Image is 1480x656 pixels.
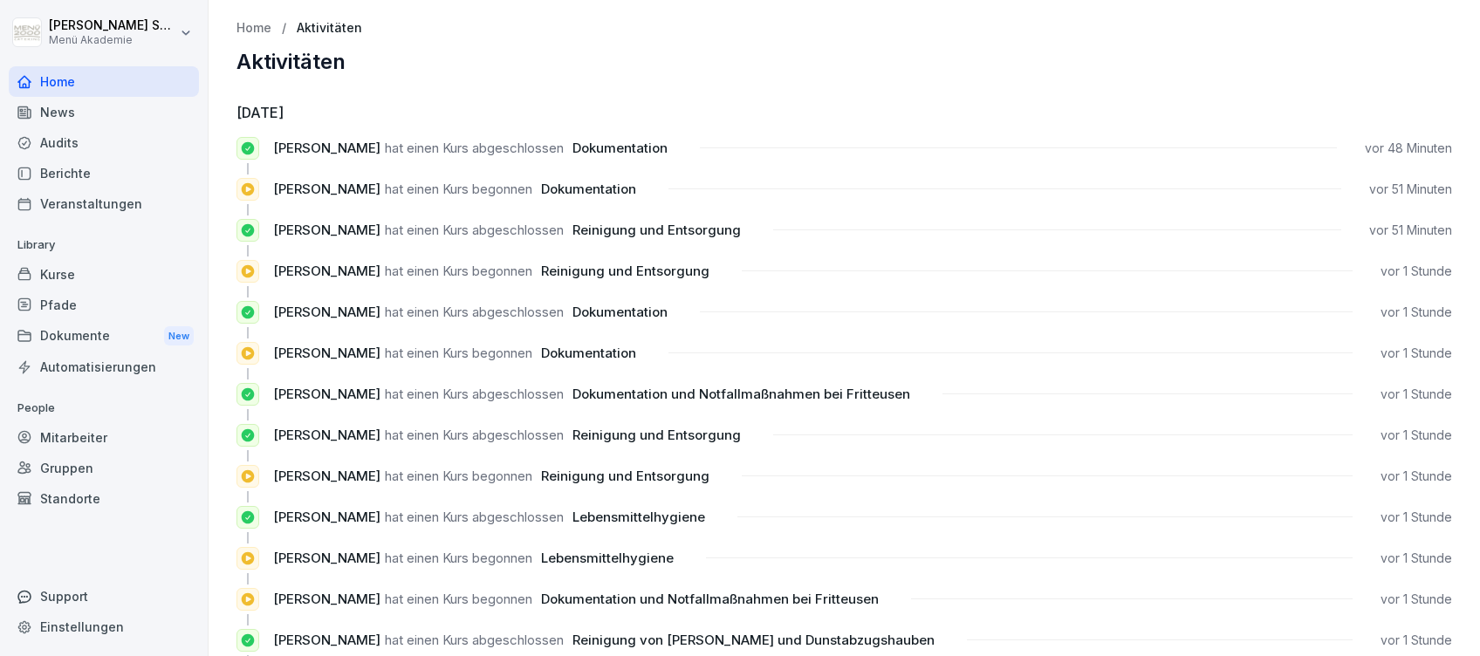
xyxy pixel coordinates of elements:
span: hat einen Kurs begonnen [385,263,532,279]
p: Library [9,231,199,259]
a: News [9,97,199,127]
span: [PERSON_NAME] [273,427,380,443]
span: Dokumentation [541,345,636,361]
span: [PERSON_NAME] [273,140,380,156]
a: Gruppen [9,453,199,483]
p: Menü Akademie [49,34,176,46]
p: vor 1 Stunde [1381,509,1452,526]
div: Dokumente [9,320,199,352]
span: Reinigung und Entsorgung [572,427,741,443]
span: hat einen Kurs abgeschlossen [385,140,564,156]
span: Dokumentation [541,181,636,197]
span: [PERSON_NAME] [273,468,380,484]
span: hat einen Kurs begonnen [385,345,532,361]
a: Pfade [9,290,199,320]
span: Lebensmittelhygiene [541,550,674,566]
span: [PERSON_NAME] [273,550,380,566]
span: hat einen Kurs abgeschlossen [385,304,564,320]
div: Support [9,581,199,612]
span: [PERSON_NAME] [273,345,380,361]
p: vor 1 Stunde [1381,468,1452,485]
p: vor 1 Stunde [1381,427,1452,444]
div: New [164,326,194,346]
span: [PERSON_NAME] [273,304,380,320]
a: Aktivitäten [297,21,362,36]
p: [PERSON_NAME] Schülzke [49,18,176,33]
span: [PERSON_NAME] [273,386,380,402]
span: hat einen Kurs abgeschlossen [385,427,564,443]
span: hat einen Kurs abgeschlossen [385,509,564,525]
p: People [9,394,199,422]
a: Kurse [9,259,199,290]
span: [PERSON_NAME] [273,632,380,648]
a: Home [9,66,199,97]
span: [PERSON_NAME] [273,591,380,607]
span: Dokumentation [572,140,668,156]
p: vor 48 Minuten [1365,140,1452,157]
span: [PERSON_NAME] [273,222,380,238]
span: Reinigung und Entsorgung [572,222,741,238]
span: hat einen Kurs begonnen [385,550,532,566]
span: hat einen Kurs begonnen [385,591,532,607]
a: Einstellungen [9,612,199,642]
span: Reinigung und Entsorgung [541,468,709,484]
span: Reinigung von [PERSON_NAME] und Dunstabzugshauben [572,632,935,648]
span: hat einen Kurs begonnen [385,468,532,484]
span: Dokumentation und Notfallmaßnahmen bei Fritteusen [541,591,879,607]
span: Dokumentation [572,304,668,320]
span: Reinigung und Entsorgung [541,263,709,279]
p: vor 1 Stunde [1381,591,1452,608]
a: Audits [9,127,199,158]
span: [PERSON_NAME] [273,181,380,197]
p: vor 1 Stunde [1381,386,1452,403]
span: hat einen Kurs abgeschlossen [385,386,564,402]
span: hat einen Kurs begonnen [385,181,532,197]
span: [PERSON_NAME] [273,509,380,525]
p: vor 1 Stunde [1381,632,1452,649]
span: hat einen Kurs abgeschlossen [385,222,564,238]
a: Standorte [9,483,199,514]
span: Lebensmittelhygiene [572,509,705,525]
a: Veranstaltungen [9,188,199,219]
span: hat einen Kurs abgeschlossen [385,632,564,648]
a: Berichte [9,158,199,188]
h2: Aktivitäten [236,50,1452,74]
p: vor 1 Stunde [1381,550,1452,567]
a: Home [236,21,271,36]
p: vor 1 Stunde [1381,304,1452,321]
span: [PERSON_NAME] [273,263,380,279]
p: vor 51 Minuten [1369,181,1452,198]
p: vor 1 Stunde [1381,263,1452,280]
p: / [282,21,286,36]
a: Automatisierungen [9,352,199,382]
p: vor 1 Stunde [1381,345,1452,362]
h6: [DATE] [236,102,1452,123]
a: DokumenteNew [9,320,199,352]
p: vor 51 Minuten [1369,222,1452,239]
a: Mitarbeiter [9,422,199,453]
span: Dokumentation und Notfallmaßnahmen bei Fritteusen [572,386,910,402]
